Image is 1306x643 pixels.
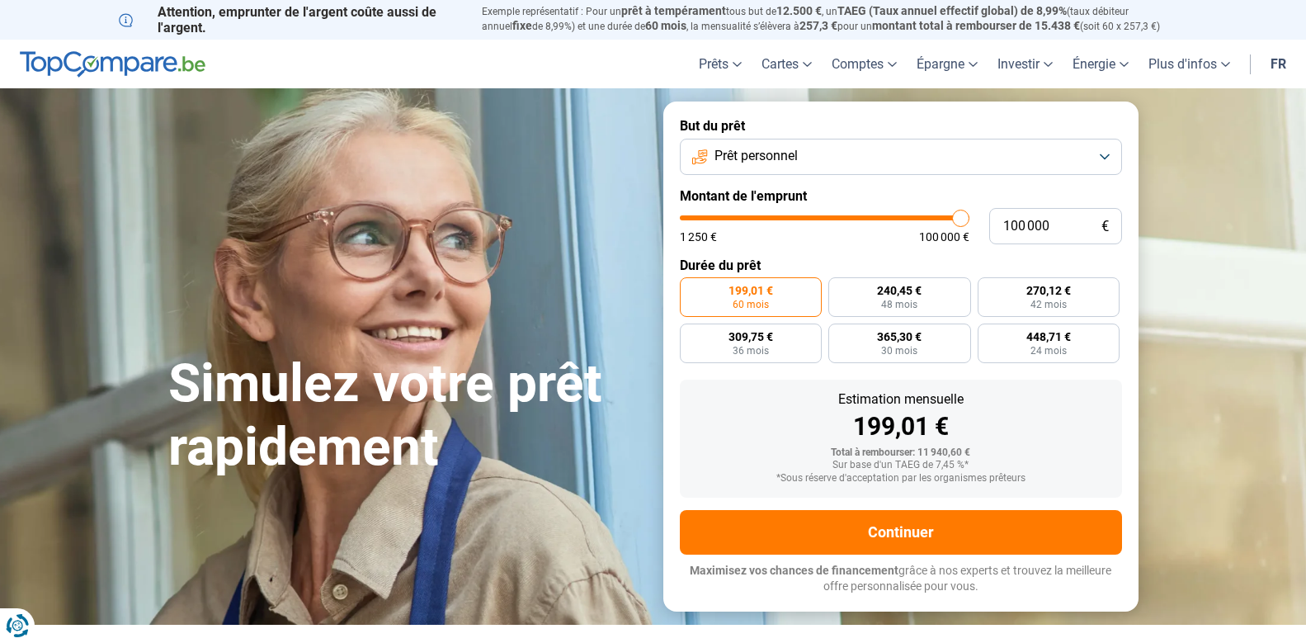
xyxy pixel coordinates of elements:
div: Total à rembourser: 11 940,60 € [693,447,1109,459]
span: 365,30 € [877,331,922,343]
a: Énergie [1063,40,1139,88]
span: 240,45 € [877,285,922,296]
span: fixe [512,19,532,32]
span: 448,71 € [1026,331,1071,343]
span: 12.500 € [776,4,822,17]
span: montant total à rembourser de 15.438 € [872,19,1080,32]
div: *Sous réserve d'acceptation par les organismes prêteurs [693,473,1109,485]
label: But du prêt [680,118,1122,134]
h1: Simulez votre prêt rapidement [168,352,644,480]
a: Prêts [689,40,752,88]
a: Cartes [752,40,822,88]
span: 24 mois [1030,346,1067,356]
span: Prêt personnel [714,147,798,165]
span: 60 mois [645,19,686,32]
span: 100 000 € [919,231,969,243]
p: grâce à nos experts et trouvez la meilleure offre personnalisée pour vous. [680,563,1122,595]
p: Exemple représentatif : Pour un tous but de , un (taux débiteur annuel de 8,99%) et une durée de ... [482,4,1188,34]
span: 60 mois [733,300,769,310]
span: 270,12 € [1026,285,1071,296]
span: Maximisez vos chances de financement [690,564,898,577]
div: Estimation mensuelle [693,393,1109,406]
p: Attention, emprunter de l'argent coûte aussi de l'argent. [119,4,462,35]
button: Prêt personnel [680,139,1122,175]
span: 1 250 € [680,231,717,243]
a: fr [1261,40,1296,88]
span: 36 mois [733,346,769,356]
span: 42 mois [1030,300,1067,310]
span: 48 mois [881,300,917,310]
span: € [1101,220,1109,234]
span: 309,75 € [728,331,773,343]
span: 199,01 € [728,285,773,296]
span: 257,3 € [799,19,837,32]
span: TAEG (Taux annuel effectif global) de 8,99% [837,4,1067,17]
label: Montant de l'emprunt [680,188,1122,204]
label: Durée du prêt [680,258,1122,273]
a: Plus d'infos [1139,40,1240,88]
a: Épargne [907,40,988,88]
span: 30 mois [881,346,917,356]
a: Investir [988,40,1063,88]
a: Comptes [822,40,907,88]
span: prêt à tempérament [621,4,726,17]
img: TopCompare [20,51,205,78]
div: 199,01 € [693,414,1109,439]
button: Continuer [680,510,1122,555]
div: Sur base d'un TAEG de 7,45 %* [693,460,1109,471]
